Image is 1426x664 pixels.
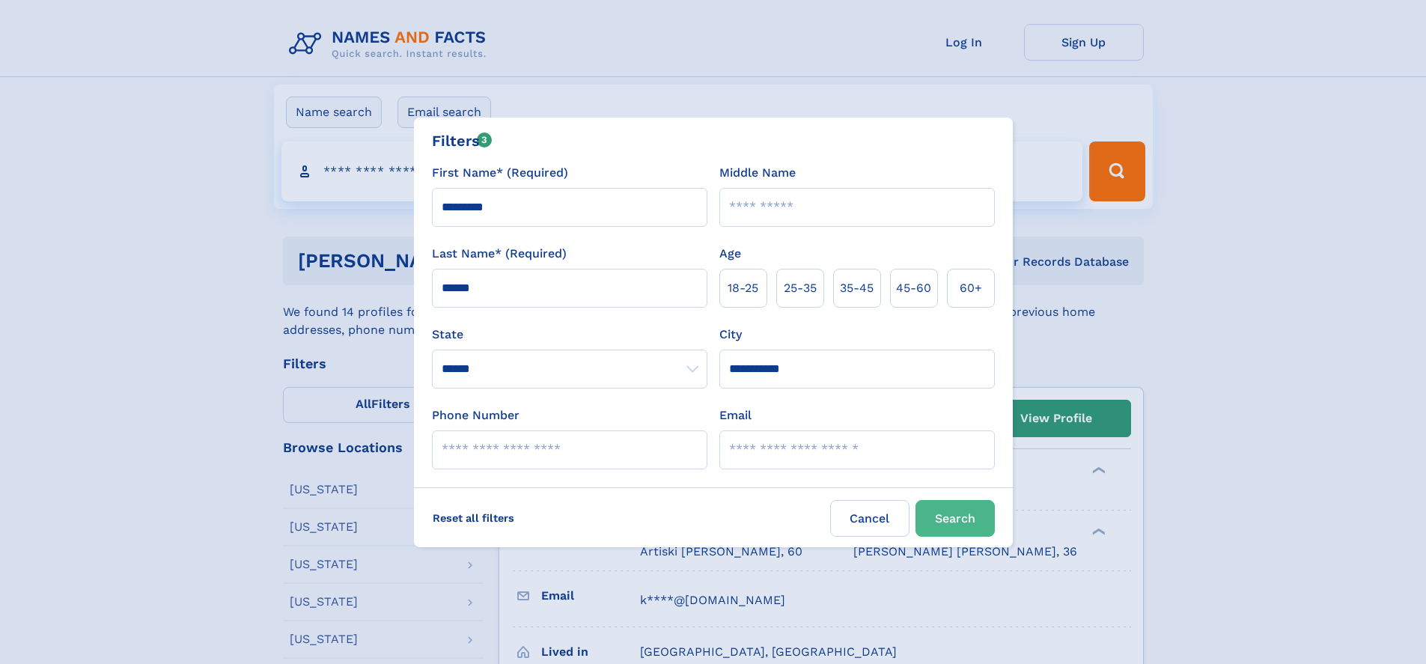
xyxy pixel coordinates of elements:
[432,406,519,424] label: Phone Number
[830,500,909,537] label: Cancel
[423,500,524,536] label: Reset all filters
[719,326,742,344] label: City
[896,279,931,297] span: 45‑60
[719,245,741,263] label: Age
[719,164,796,182] label: Middle Name
[432,164,568,182] label: First Name* (Required)
[432,326,707,344] label: State
[728,279,758,297] span: 18‑25
[719,406,752,424] label: Email
[784,279,817,297] span: 25‑35
[915,500,995,537] button: Search
[432,130,493,152] div: Filters
[960,279,982,297] span: 60+
[840,279,874,297] span: 35‑45
[432,245,567,263] label: Last Name* (Required)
